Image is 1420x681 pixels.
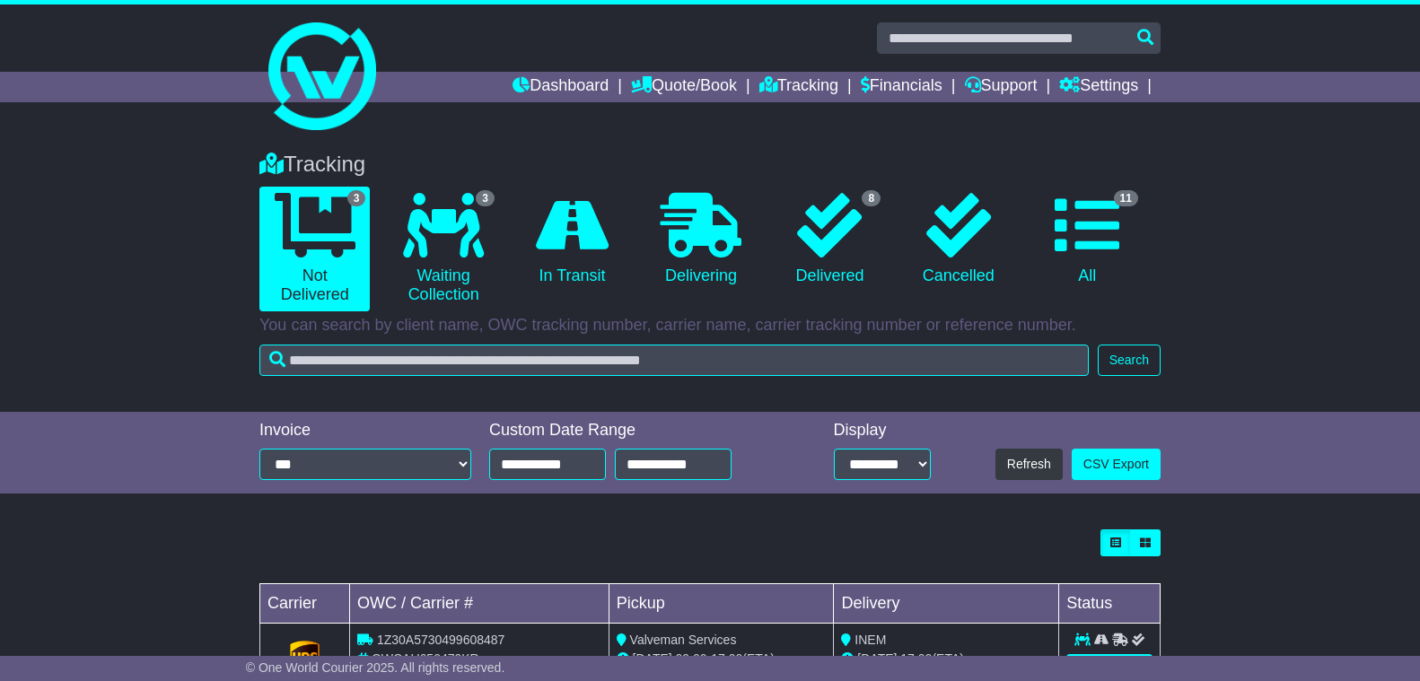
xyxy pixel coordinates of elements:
[517,187,627,292] a: In Transit
[617,650,827,668] div: - (ETA)
[372,651,479,666] span: OWCAU650479KR
[489,421,777,441] div: Custom Date Range
[834,584,1059,624] td: Delivery
[250,152,1170,178] div: Tracking
[246,660,505,675] span: © One World Courier 2025. All rights reserved.
[676,651,707,666] span: 09:00
[857,651,897,666] span: [DATE]
[347,190,366,206] span: 3
[631,72,737,102] a: Quote/Book
[259,316,1161,336] p: You can search by client name, OWC tracking number, carrier name, carrier tracking number or refe...
[476,190,495,206] span: 3
[1114,190,1138,206] span: 11
[388,187,498,311] a: 3 Waiting Collection
[1059,72,1138,102] a: Settings
[630,633,737,647] span: Valveman Services
[633,651,672,666] span: [DATE]
[290,641,320,677] img: GetCarrierServiceLogo
[259,187,370,311] a: 3 Not Delivered
[965,72,1038,102] a: Support
[609,584,834,624] td: Pickup
[1072,449,1161,480] a: CSV Export
[775,187,885,292] a: 8 Delivered
[834,421,931,441] div: Display
[841,650,1051,668] div: (ETA)
[855,633,886,647] span: INEM
[711,651,742,666] span: 17:00
[1059,584,1161,624] td: Status
[995,449,1063,480] button: Refresh
[862,190,881,206] span: 8
[759,72,838,102] a: Tracking
[1032,187,1143,292] a: 11 All
[259,421,471,441] div: Invoice
[260,584,350,624] td: Carrier
[350,584,609,624] td: OWC / Carrier #
[861,72,942,102] a: Financials
[645,187,756,292] a: Delivering
[377,633,504,647] span: 1Z30A5730499608487
[513,72,609,102] a: Dashboard
[900,651,932,666] span: 17:00
[1098,345,1161,376] button: Search
[903,187,1013,292] a: Cancelled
